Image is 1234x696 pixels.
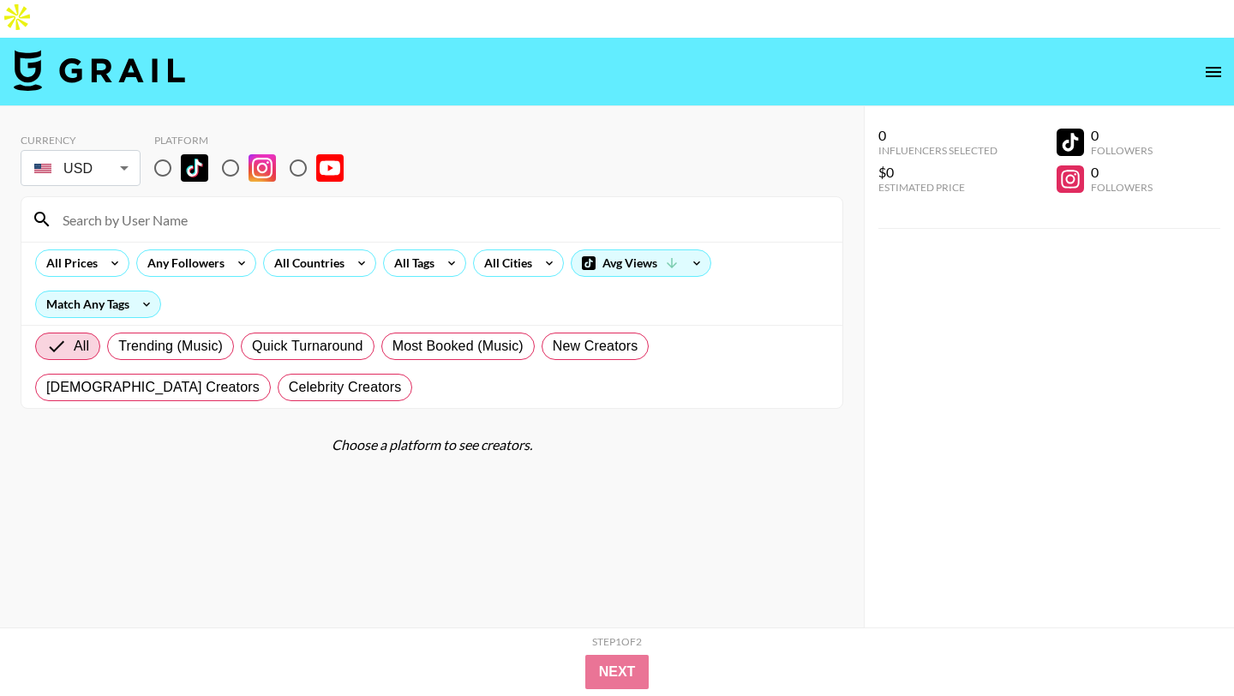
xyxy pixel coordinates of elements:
div: Platform [154,134,357,147]
div: Step 1 of 2 [592,635,642,648]
div: All Countries [264,250,348,276]
div: All Tags [384,250,438,276]
div: 0 [878,127,997,144]
span: Most Booked (Music) [392,336,524,357]
span: [DEMOGRAPHIC_DATA] Creators [46,377,260,398]
span: Quick Turnaround [252,336,363,357]
button: Next [585,655,650,689]
div: All Cities [474,250,536,276]
div: 0 [1091,164,1153,181]
div: Any Followers [137,250,228,276]
div: $0 [878,164,997,181]
div: 0 [1091,127,1153,144]
div: Followers [1091,181,1153,194]
iframe: Drift Widget Chat Controller [1148,610,1213,675]
button: open drawer [1196,55,1231,89]
img: Grail Talent [14,50,185,91]
div: USD [24,153,137,183]
img: TikTok [181,154,208,182]
div: Currency [21,134,141,147]
div: Avg Views [572,250,710,276]
span: All [74,336,89,357]
span: New Creators [553,336,638,357]
input: Search by User Name [52,206,832,233]
img: Instagram [249,154,276,182]
div: Choose a platform to see creators. [21,436,843,453]
span: Trending (Music) [118,336,223,357]
div: Followers [1091,144,1153,157]
span: Celebrity Creators [289,377,402,398]
div: Influencers Selected [878,144,997,157]
div: Match Any Tags [36,291,160,317]
img: YouTube [316,154,344,182]
div: Estimated Price [878,181,997,194]
div: All Prices [36,250,101,276]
